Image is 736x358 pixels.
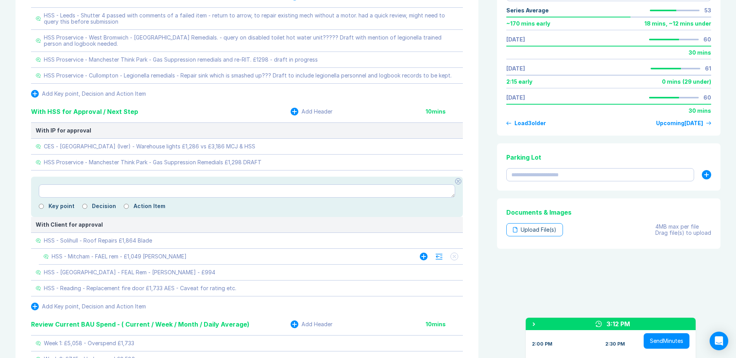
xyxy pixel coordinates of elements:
[689,108,711,114] div: 30 mins
[506,65,525,72] a: [DATE]
[52,253,187,260] div: HSS - Mitcham - FAEL rem - £1,049 [PERSON_NAME]
[31,320,249,329] div: Review Current BAU Spend - ( Current / Week / Month / Daily Average)
[656,120,703,126] div: Upcoming [DATE]
[44,285,236,291] div: HSS - Reading - Replacement fire door £1,733 AES - Caveat for rating etc.
[704,7,711,14] div: 53
[48,203,74,209] label: Key point
[44,34,458,47] div: HSS Proservice - West Bromwich - [GEOGRAPHIC_DATA] Remedials. - query on disabled toilet hot wate...
[656,120,711,126] a: Upcoming[DATE]
[662,79,681,85] div: 0 mins
[42,303,146,310] div: Add Key point, Decision and Action Item
[291,108,332,115] button: Add Header
[682,79,711,85] div: ( 29 under )
[705,65,711,72] div: 61
[133,203,165,209] label: Action Item
[36,127,458,134] div: With IP for approval
[506,36,525,43] a: [DATE]
[506,223,563,236] div: Upload File(s)
[44,238,152,244] div: HSS - Solihull - Roof Repairs £1,864 Blade
[291,320,332,328] button: Add Header
[36,222,458,228] div: With Client for approval
[532,341,552,347] div: 2:00 PM
[44,12,458,25] div: HSS - Leeds - Shutter 4 passed with comments of a failed item - return to arrow, to repair existi...
[44,340,134,346] div: Week 1: £5,058 - Overspend £1,733
[506,21,550,27] div: ~ 170 mins early
[506,153,711,162] div: Parking Lot
[426,108,463,115] div: 10 mins
[644,21,711,27] div: 18 mins , ~ 12 mins under
[31,90,146,98] button: Add Key point, Decision and Action Item
[703,95,711,101] div: 60
[92,203,116,209] label: Decision
[44,57,318,63] div: HSS Proservice - Manchester Think Park - Gas Suppression remedials and re-RIT. £1298 - draft in p...
[301,108,332,115] div: Add Header
[44,72,452,79] div: HSS Proservice - Cullompton - Legionella remedials - Repair sink which is smashed up??? Draft to ...
[426,321,463,327] div: 10 mins
[514,120,546,126] div: Load 3 older
[31,107,138,116] div: With HSS for Approval / Next Step
[506,79,532,85] div: 2:15 early
[710,332,728,350] div: Open Intercom Messenger
[506,120,546,126] button: Load3older
[506,208,711,217] div: Documents & Images
[606,319,630,329] div: 3:12 PM
[703,36,711,43] div: 60
[506,95,525,101] a: [DATE]
[605,341,625,347] div: 2:30 PM
[301,321,332,327] div: Add Header
[655,230,711,236] div: Drag file(s) to upload
[31,303,146,310] button: Add Key point, Decision and Action Item
[44,269,215,275] div: HSS - [GEOGRAPHIC_DATA] - FEAL Rem - [PERSON_NAME] - £994
[655,224,711,230] div: 4MB max per file
[644,333,689,349] button: SendMinutes
[44,159,261,165] div: HSS Proservice - Manchester Think Park - Gas Suppression Remedials £1,298 DRAFT
[689,50,711,56] div: 30 mins
[506,7,549,14] div: Series Average
[44,143,255,150] div: CES - [GEOGRAPHIC_DATA] (Iver) - Warehouse lights £1,286 vs £3,186 MCJ & HSS
[42,91,146,97] div: Add Key point, Decision and Action Item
